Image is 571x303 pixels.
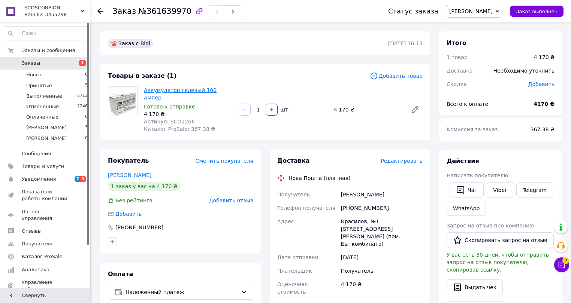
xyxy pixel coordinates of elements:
[126,288,238,296] span: Наложенный платеж
[22,163,64,170] span: Товары и услуги
[77,93,88,100] span: 5713
[339,201,424,215] div: [PHONE_NUMBER]
[80,176,86,182] span: 3
[26,71,43,78] span: Новые
[370,72,423,80] span: Добавить товар
[277,218,294,224] span: Адрес
[447,279,503,295] button: Выдать чек
[554,257,569,272] button: Чат с покупателем2
[22,266,49,273] span: Аналитика
[22,241,52,247] span: Покупатели
[447,172,508,178] span: Написать покупателю
[108,172,151,178] a: [PERSON_NAME]
[449,8,493,14] span: [PERSON_NAME]
[144,87,217,101] a: Аккумулятор гелевый 100 Ампер
[108,157,149,164] span: Покупатель
[277,254,318,260] span: Дата отправки
[79,60,86,66] span: 1
[447,54,468,60] span: 1 товар
[26,114,58,120] span: Оплаченные
[26,82,52,89] span: Принятые
[138,7,191,16] span: №361639970
[22,189,69,202] span: Показатели работы компании
[115,224,164,231] div: [PHONE_NUMBER]
[26,103,59,110] span: Отмененные
[85,114,88,120] span: 0
[487,182,513,198] a: Viber
[97,7,103,15] div: Вернуться назад
[144,104,195,110] span: Готово к отправке
[447,39,466,46] span: Итого
[447,252,549,273] span: У вас есть 30 дней, чтобы отправить запрос на отзыв покупателю, скопировав ссылку.
[450,182,484,198] button: Чат
[331,104,405,115] div: 4 170 ₴
[22,253,62,260] span: Каталог ProSale
[528,81,555,87] span: Добавить
[26,93,62,100] span: Выполненные
[22,176,56,183] span: Уведомления
[108,72,176,79] span: Товары в заказе (1)
[339,251,424,264] div: [DATE]
[447,223,534,229] span: Запрос на отзыв про компанию
[447,157,479,165] span: Действия
[115,211,142,217] span: Добавить
[287,174,352,182] div: Нова Пошта (платная)
[22,47,75,54] span: Заказы и сообщения
[108,39,153,48] div: Заказ с Bigl
[85,135,88,142] span: 0
[516,182,553,198] a: Telegram
[22,228,42,235] span: Отзывы
[447,81,467,87] span: Скидка
[388,40,423,46] time: [DATE] 16:13
[278,106,290,113] div: шт.
[447,68,472,74] span: Доставка
[277,281,308,295] span: Оценочная стоимость
[562,257,569,264] span: 2
[24,11,90,18] div: Ваш ID: 3455798
[22,60,40,67] span: Заказы
[510,6,564,17] button: Заказ выполнен
[77,103,88,110] span: 2246
[108,182,181,191] div: 1 заказ у вас на 4 170 ₴
[534,53,555,61] div: 4 170 ₴
[85,71,88,78] span: 0
[277,192,310,198] span: Получатель
[112,7,136,16] span: Заказ
[24,4,81,11] span: SCOSCORPION
[531,126,555,132] span: 367.38 ₴
[196,158,253,164] span: Сменить покупателя
[339,188,424,201] div: [PERSON_NAME]
[277,205,335,211] span: Телефон получателя
[108,270,133,278] span: Оплата
[144,110,233,118] div: 4 170 ₴
[447,201,486,216] a: WhatsApp
[209,198,253,203] span: Добавить отзыв
[447,232,554,248] button: Скопировать запрос на отзыв
[489,62,559,79] div: Необходимо уточнить
[22,208,69,222] span: Панель управления
[388,7,438,15] div: Статус заказа
[408,102,423,117] a: Редактировать
[85,124,88,131] span: 3
[144,126,215,132] span: Каталог ProSale: 367.38 ₴
[447,126,498,132] span: Комиссия за заказ
[516,9,558,14] span: Заказ выполнен
[108,87,138,116] img: Аккумулятор гелевый 100 Ампер
[339,264,424,278] div: Получатель
[277,157,310,164] span: Доставка
[339,278,424,299] div: 4 170 ₴
[115,198,152,203] span: Без рейтинга
[144,119,195,125] span: Артикул: SCO1266
[339,215,424,251] div: Красилов, №1: [STREET_ADDRESS][PERSON_NAME] (пом. Быткомбината)
[22,279,69,293] span: Управление сайтом
[26,135,67,142] span: [PERSON_NAME]
[534,101,555,107] b: 4170 ₴
[381,158,423,164] span: Редактировать
[4,27,88,40] input: Поиск
[85,82,88,89] span: 5
[26,124,67,131] span: [PERSON_NAME]
[277,268,312,274] span: Плательщик
[75,176,81,182] span: 7
[447,101,488,107] span: Всего к оплате
[22,150,51,157] span: Сообщения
